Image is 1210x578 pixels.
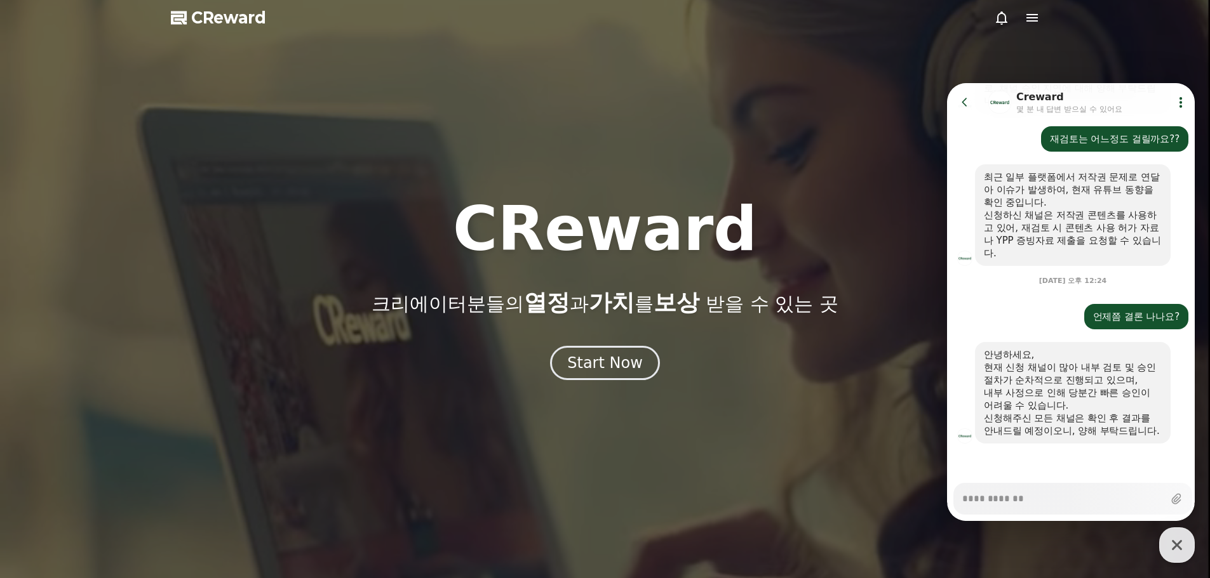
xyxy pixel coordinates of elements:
a: Start Now [550,358,660,371]
div: Start Now [567,353,643,373]
h1: CReward [453,199,757,259]
span: CReward [191,8,266,28]
iframe: Channel chat [947,83,1195,521]
p: 크리에이터분들의 과 를 받을 수 있는 곳 [372,290,838,315]
span: 보상 [654,289,699,315]
span: 열정 [524,289,570,315]
button: Start Now [550,346,660,380]
span: 가치 [589,289,635,315]
a: CReward [171,8,266,28]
